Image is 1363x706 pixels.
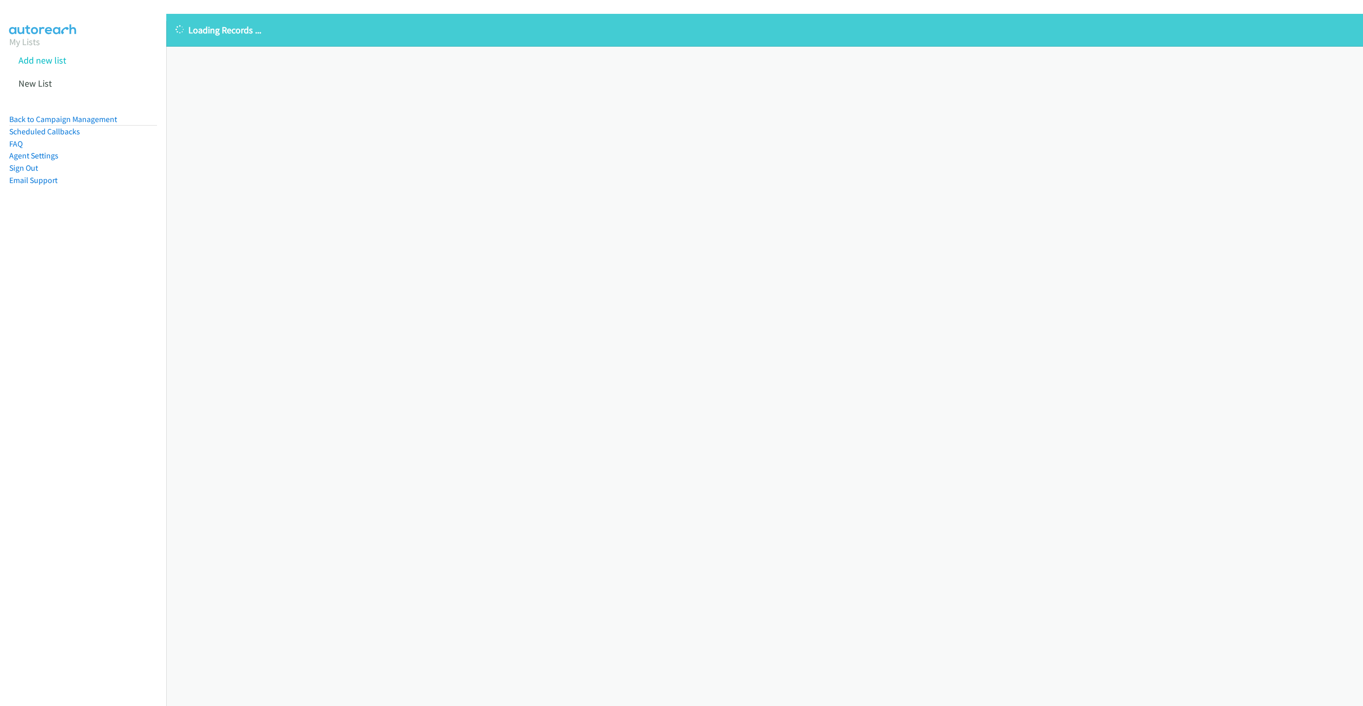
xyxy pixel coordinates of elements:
a: New List [18,77,52,89]
p: Loading Records ... [176,23,1354,37]
a: Back to Campaign Management [9,114,117,124]
a: My Lists [9,36,40,48]
a: FAQ [9,139,23,149]
a: Agent Settings [9,151,59,160]
a: Add new list [18,54,66,66]
a: Scheduled Callbacks [9,127,80,136]
a: Sign Out [9,163,38,173]
a: Email Support [9,175,57,185]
